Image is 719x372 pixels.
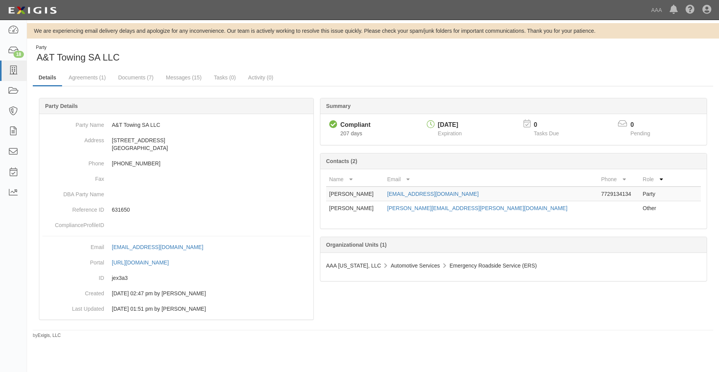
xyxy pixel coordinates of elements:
[208,70,242,85] a: Tasks (0)
[326,242,387,248] b: Organizational Units (1)
[13,51,24,58] div: 18
[387,191,478,197] a: [EMAIL_ADDRESS][DOMAIN_NAME]
[42,133,104,144] dt: Address
[42,117,310,133] dd: A&T Towing SA LLC
[112,259,177,266] a: [URL][DOMAIN_NAME]
[630,121,660,130] p: 0
[42,133,310,156] dd: [STREET_ADDRESS] [GEOGRAPHIC_DATA]
[647,2,666,18] a: AAA
[42,255,104,266] dt: Portal
[438,121,462,130] div: [DATE]
[42,239,104,251] dt: Email
[27,27,719,35] div: We are experiencing email delivery delays and apologize for any inconvenience. Our team is active...
[112,243,203,251] div: [EMAIL_ADDRESS][DOMAIN_NAME]
[36,44,120,51] div: Party
[326,263,381,269] span: AAA [US_STATE], LLC
[391,263,440,269] span: Automotive Services
[42,286,310,301] dd: 12/26/2023 02:47 pm by Samantha Molina
[534,130,559,136] span: Tasks Due
[42,156,104,167] dt: Phone
[42,171,104,183] dt: Fax
[112,206,310,214] p: 631650
[6,3,59,17] img: logo-5460c22ac91f19d4615b14bd174203de0afe785f0fc80cf4dbbc73dc1793850b.png
[42,270,310,286] dd: jex3a3
[450,263,537,269] span: Emergency Roadside Service (ERS)
[42,156,310,171] dd: [PHONE_NUMBER]
[42,217,104,229] dt: ComplianceProfileID
[326,172,384,187] th: Name
[340,130,362,136] span: Since 01/30/2025
[640,172,670,187] th: Role
[42,270,104,282] dt: ID
[640,187,670,201] td: Party
[160,70,207,85] a: Messages (15)
[326,201,384,215] td: [PERSON_NAME]
[242,70,279,85] a: Activity (0)
[37,52,120,62] span: A&T Towing SA LLC
[42,301,104,313] dt: Last Updated
[326,187,384,201] td: [PERSON_NAME]
[438,130,462,136] span: Expiration
[329,121,337,129] i: Compliant
[326,158,357,164] b: Contacts (2)
[33,44,367,64] div: A&T Towing SA LLC
[630,130,650,136] span: Pending
[33,332,61,339] small: by
[42,117,104,129] dt: Party Name
[340,121,370,130] div: Compliant
[598,187,640,201] td: 7729134134
[387,205,567,211] a: [PERSON_NAME][EMAIL_ADDRESS][PERSON_NAME][DOMAIN_NAME]
[42,286,104,297] dt: Created
[42,187,104,198] dt: DBA Party Name
[33,70,62,86] a: Details
[685,5,695,15] i: Help Center - Complianz
[112,244,212,250] a: [EMAIL_ADDRESS][DOMAIN_NAME]
[640,201,670,215] td: Other
[38,333,61,338] a: Exigis, LLC
[326,103,351,109] b: Summary
[384,172,598,187] th: Email
[42,301,310,316] dd: 11/25/2024 01:51 pm by Benjamin Tully
[534,121,568,130] p: 0
[63,70,111,85] a: Agreements (1)
[42,202,104,214] dt: Reference ID
[45,103,78,109] b: Party Details
[112,70,159,85] a: Documents (7)
[598,172,640,187] th: Phone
